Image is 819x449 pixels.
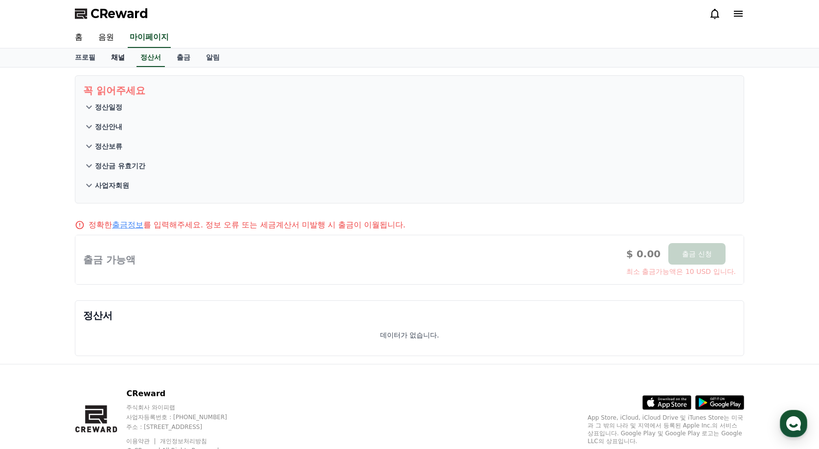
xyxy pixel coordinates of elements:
[89,219,406,231] p: 정확한 를 입력해주세요. 정보 오류 또는 세금계산서 미발행 시 출금이 이월됩니다.
[151,325,163,333] span: 설정
[128,27,171,48] a: 마이페이지
[198,48,227,67] a: 알림
[112,220,143,229] a: 출금정보
[95,161,145,171] p: 정산금 유효기간
[126,388,246,400] p: CReward
[95,180,129,190] p: 사업자회원
[65,310,126,335] a: 대화
[95,141,122,151] p: 정산보류
[136,48,165,67] a: 정산서
[588,414,744,445] p: App Store, iCloud, iCloud Drive 및 iTunes Store는 미국과 그 밖의 나라 및 지역에서 등록된 Apple Inc.의 서비스 상표입니다. Goo...
[83,117,736,136] button: 정산안내
[91,6,148,22] span: CReward
[67,48,103,67] a: 프로필
[31,325,37,333] span: 홈
[126,413,246,421] p: 사업자등록번호 : [PHONE_NUMBER]
[83,176,736,195] button: 사업자회원
[3,310,65,335] a: 홈
[83,84,736,97] p: 꼭 읽어주세요
[95,122,122,132] p: 정산안내
[83,136,736,156] button: 정산보류
[160,438,207,445] a: 개인정보처리방침
[83,97,736,117] button: 정산일정
[380,330,439,340] p: 데이터가 없습니다.
[126,438,157,445] a: 이용약관
[67,27,91,48] a: 홈
[83,309,736,322] p: 정산서
[83,156,736,176] button: 정산금 유효기간
[90,325,101,333] span: 대화
[75,6,148,22] a: CReward
[126,423,246,431] p: 주소 : [STREET_ADDRESS]
[103,48,133,67] a: 채널
[169,48,198,67] a: 출금
[95,102,122,112] p: 정산일정
[126,310,188,335] a: 설정
[91,27,122,48] a: 음원
[126,404,246,411] p: 주식회사 와이피랩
